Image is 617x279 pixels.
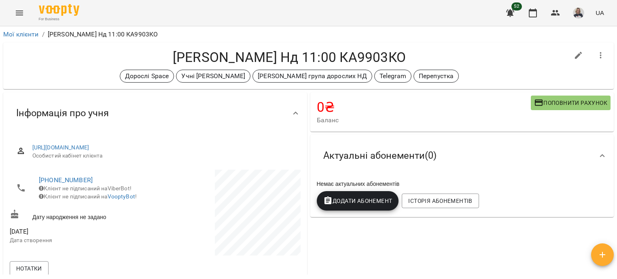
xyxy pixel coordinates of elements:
div: Немає актуальних абонементів [315,178,609,190]
span: Нотатки [16,264,42,273]
div: Перепустка [413,70,459,83]
a: Мої клієнти [3,30,39,38]
h4: [PERSON_NAME] Нд 11:00 КА9903КО [10,49,569,66]
p: Перепустка [419,71,454,81]
button: Поповнити рахунок [531,96,611,110]
span: UA [596,9,604,17]
button: UA [592,5,607,20]
h4: 0 ₴ [317,99,531,115]
img: Voopty Logo [39,4,79,16]
a: VooptyBot [108,193,135,200]
p: Учні [PERSON_NAME] [181,71,245,81]
span: Баланс [317,115,531,125]
span: [DATE] [10,227,153,236]
button: Історія абонементів [402,194,479,208]
span: Клієнт не підписаний на ! [39,193,137,200]
span: Додати Абонемент [323,196,392,206]
span: Особистий кабінет клієнта [32,152,294,160]
div: Telegram [374,70,411,83]
p: Дата створення [10,236,153,245]
span: For Business [39,17,79,22]
span: Поповнити рахунок [534,98,607,108]
span: 52 [511,2,522,11]
div: Учні [PERSON_NAME] [176,70,250,83]
span: Клієнт не підписаний на ViberBot! [39,185,131,192]
span: Інформація про учня [16,107,109,119]
div: Актуальні абонементи(0) [310,135,614,177]
a: [URL][DOMAIN_NAME] [32,144,89,151]
div: Інформація про учня [3,92,307,134]
div: Дорослі Space [120,70,174,83]
a: [PHONE_NUMBER] [39,176,93,184]
div: [PERSON_NAME] група дорослих НД [252,70,372,83]
p: Telegram [380,71,406,81]
p: [PERSON_NAME] Нд 11:00 КА9903КО [48,30,158,39]
div: Дату народження не задано [8,208,155,223]
p: [PERSON_NAME] група дорослих НД [258,71,367,81]
p: Дорослі Space [125,71,169,81]
button: Додати Абонемент [317,191,399,211]
span: Актуальні абонементи ( 0 ) [323,149,437,162]
button: Menu [10,3,29,23]
button: Нотатки [10,261,49,276]
span: Історія абонементів [408,196,472,206]
nav: breadcrumb [3,30,614,39]
img: 60ff81f660890b5dd62a0e88b2ac9d82.jpg [573,7,584,19]
li: / [42,30,45,39]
